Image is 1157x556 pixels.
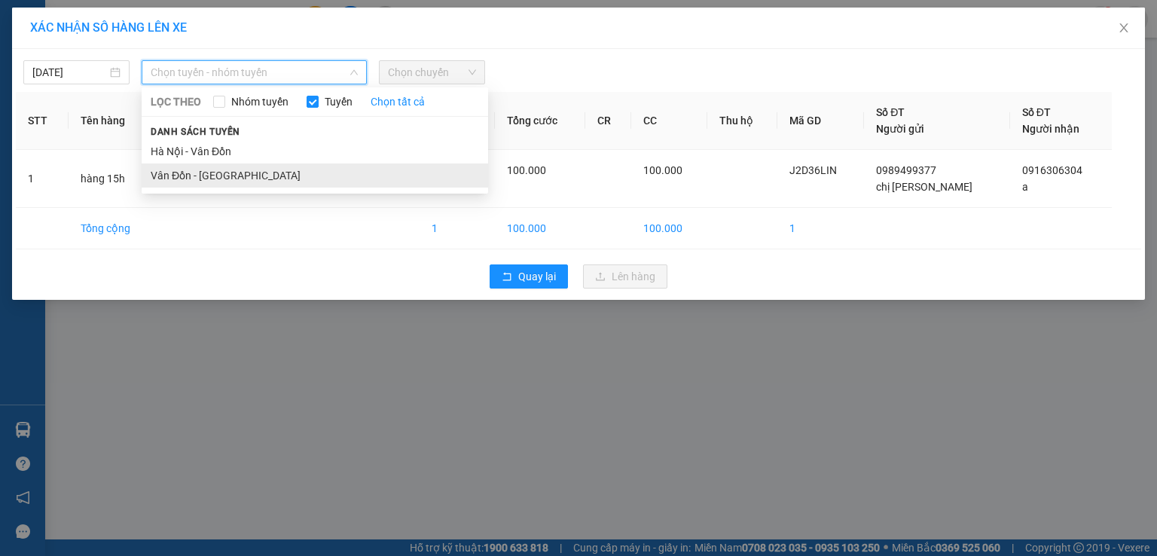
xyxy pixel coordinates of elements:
th: STT [16,92,69,150]
span: Nhóm tuyến [225,93,295,110]
span: Số ĐT [876,106,905,118]
span: down [350,68,359,77]
td: 100.000 [495,208,585,249]
th: Thu hộ [707,92,777,150]
span: Chọn chuyến [388,61,476,84]
input: 12/10/2025 [32,64,107,81]
button: Close [1103,8,1145,50]
span: Tuyến [319,93,359,110]
span: XÁC NHẬN SỐ HÀNG LÊN XE [30,20,187,35]
span: chị [PERSON_NAME] [876,181,972,193]
span: J2D36LIN [789,164,837,176]
td: 1 [16,150,69,208]
span: rollback [502,271,512,283]
td: 1 [777,208,864,249]
span: Người nhận [1022,123,1079,135]
th: CR [585,92,630,150]
span: Danh sách tuyến [142,125,249,139]
th: Mã GD [777,92,864,150]
button: uploadLên hàng [583,264,667,289]
li: Vân Đồn - [GEOGRAPHIC_DATA] [142,163,488,188]
a: Chọn tất cả [371,93,425,110]
td: 100.000 [631,208,708,249]
td: 1 [420,208,495,249]
th: CC [631,92,708,150]
td: hàng 15h [69,150,158,208]
span: Người gửi [876,123,924,135]
span: 100.000 [643,164,682,176]
th: Tên hàng [69,92,158,150]
span: a [1022,181,1028,193]
span: close [1118,22,1130,34]
td: Tổng cộng [69,208,158,249]
span: LỌC THEO [151,93,201,110]
span: 100.000 [507,164,546,176]
span: Số ĐT [1022,106,1051,118]
span: 0916306304 [1022,164,1082,176]
th: Tổng cước [495,92,585,150]
span: Chọn tuyến - nhóm tuyến [151,61,358,84]
li: Hà Nội - Vân Đồn [142,139,488,163]
button: rollbackQuay lại [490,264,568,289]
span: Quay lại [518,268,556,285]
span: 0989499377 [876,164,936,176]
